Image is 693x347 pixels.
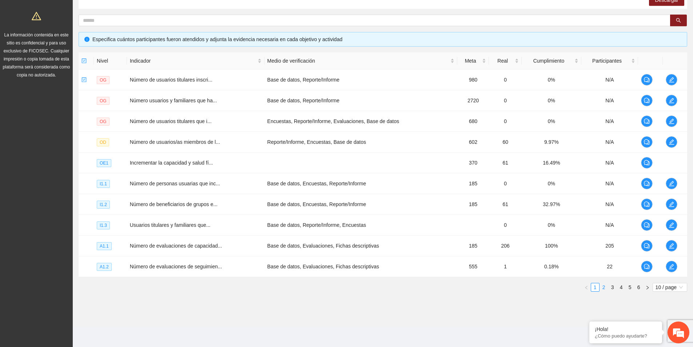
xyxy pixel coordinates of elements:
td: 2720 [457,90,489,111]
td: 0% [522,90,581,111]
span: info-circle [84,37,89,42]
span: OG [97,76,109,84]
button: comment [641,198,653,210]
span: Indicador [130,57,256,65]
td: 185 [457,194,489,215]
span: I1.2 [97,201,110,209]
button: edit [666,178,677,189]
td: 1 [489,256,522,277]
span: Estamos en línea. [42,97,100,171]
td: 0 [489,215,522,236]
span: La información contenida en este sitio es confidencial y para uso exclusivo de FICOSEC. Cualquier... [3,32,70,78]
span: search [676,18,681,24]
span: Meta [460,57,481,65]
span: OD [97,138,109,146]
span: Participantes [584,57,630,65]
td: 0% [522,215,581,236]
button: comment [641,136,653,148]
span: OG [97,118,109,126]
th: Indicador [127,52,264,70]
td: N/A [581,70,638,90]
span: I1.3 [97,221,110,229]
span: edit [666,222,677,228]
button: edit [666,261,677,272]
td: 22 [581,256,638,277]
td: 185 [457,173,489,194]
a: 6 [635,283,643,291]
td: Base de datos, Reporte/Informe [264,70,458,90]
button: comment [641,219,653,231]
td: Base de datos, Evaluaciones, Fichas descriptivas [264,256,458,277]
th: Real [489,52,522,70]
td: Base de datos, Encuestas, Reporte/Informe [264,194,458,215]
span: Número usuarios y familiares que ha... [130,98,217,103]
button: edit [666,198,677,210]
span: I1.1 [97,180,110,188]
div: ¡Hola! [595,326,657,332]
td: 100% [522,236,581,256]
td: 0.18% [522,256,581,277]
td: N/A [581,90,638,111]
td: 61 [489,194,522,215]
td: N/A [581,132,638,153]
span: Real [492,57,513,65]
td: Base de datos, Reporte/Informe, Encuestas [264,215,458,236]
button: edit [666,95,677,106]
span: Incrementar la capacidad y salud fí... [130,160,213,166]
span: Cumplimiento [525,57,573,65]
td: 680 [457,111,489,132]
button: comment [641,115,653,127]
td: 0 [489,70,522,90]
td: 980 [457,70,489,90]
a: 2 [600,283,608,291]
button: comment [641,178,653,189]
li: 6 [634,283,643,292]
span: edit [666,201,677,207]
td: N/A [581,215,638,236]
span: Número de usuarios titulares inscri... [130,77,212,83]
div: Chatee con nosotros ahora [38,37,122,47]
span: right [645,285,650,290]
button: comment [641,95,653,106]
a: 1 [591,283,599,291]
td: 0% [522,70,581,90]
td: 0% [522,111,581,132]
span: Número de usuarios/as miembros de l... [130,139,220,145]
td: 61 [489,153,522,173]
td: Base de datos, Reporte/Informe [264,90,458,111]
button: comment [641,261,653,272]
span: edit [666,181,677,186]
th: Medio de verificación [264,52,458,70]
span: comment [641,77,652,83]
td: 9.97% [522,132,581,153]
button: left [582,283,591,292]
td: 16.49% [522,153,581,173]
td: 185 [457,236,489,256]
div: Minimizar ventana de chat en vivo [119,4,137,21]
span: Número de beneficiarios de grupos e... [130,201,218,207]
td: 0 [489,90,522,111]
span: edit [666,98,677,103]
span: edit [666,264,677,269]
th: Meta [457,52,489,70]
span: OE1 [97,159,111,167]
a: 4 [617,283,625,291]
td: Base de datos, Evaluaciones, Fichas descriptivas [264,236,458,256]
td: Reporte/Informe, Encuestas, Base de datos [264,132,458,153]
button: edit [666,240,677,252]
td: 205 [581,236,638,256]
p: ¿Cómo puedo ayudarte? [595,333,657,339]
td: 0 [489,111,522,132]
span: edit [666,118,677,124]
td: 206 [489,236,522,256]
button: right [643,283,652,292]
span: Número de usuarios titulares que i... [130,118,212,124]
td: N/A [581,111,638,132]
td: N/A [581,194,638,215]
button: search [670,15,687,26]
span: A1.1 [97,242,112,250]
th: Cumplimiento [522,52,581,70]
li: Previous Page [582,283,591,292]
a: 3 [609,283,617,291]
button: edit [666,136,677,148]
